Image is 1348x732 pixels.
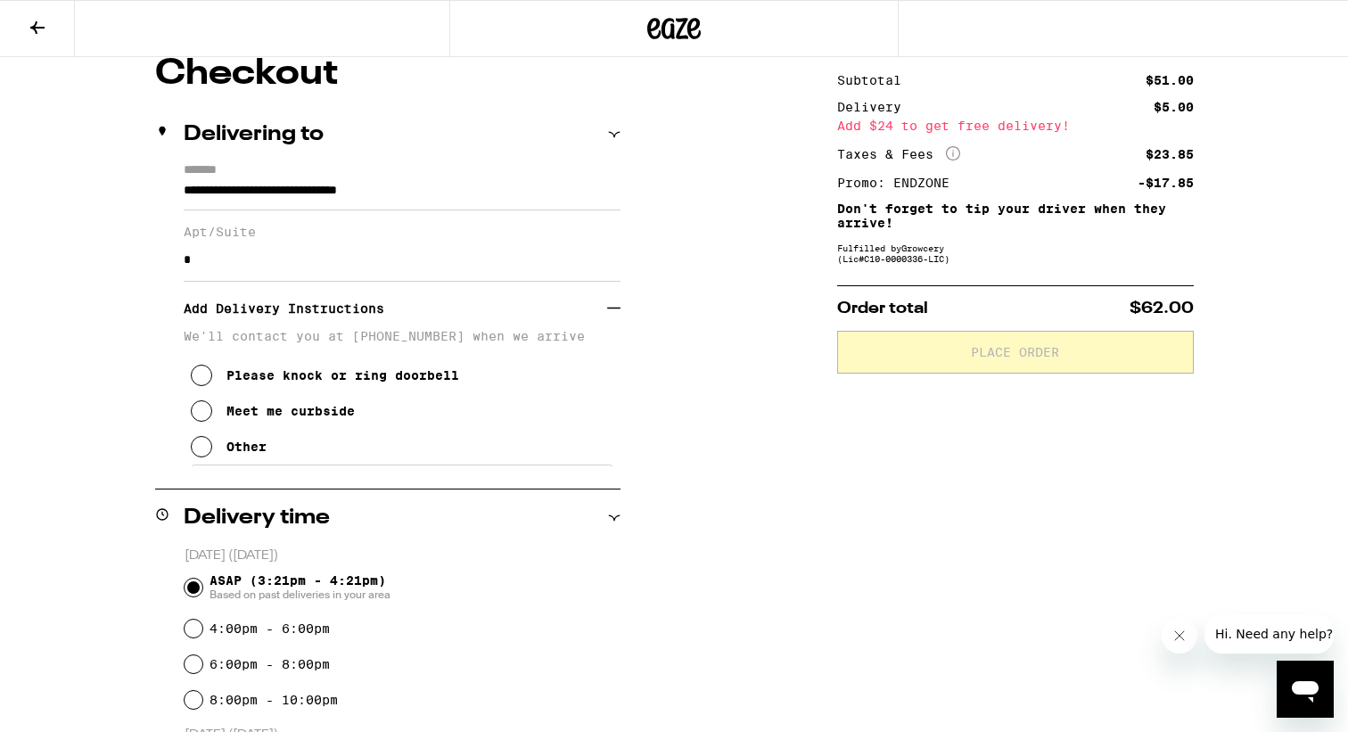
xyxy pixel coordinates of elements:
[837,146,960,162] div: Taxes & Fees
[210,657,330,671] label: 6:00pm - 8:00pm
[210,573,390,602] span: ASAP (3:21pm - 4:21pm)
[837,177,962,189] div: Promo: ENDZONE
[184,507,330,529] h2: Delivery time
[837,101,914,113] div: Delivery
[184,124,324,145] h2: Delivering to
[837,331,1194,374] button: Place Order
[226,440,267,454] div: Other
[1146,74,1194,86] div: $51.00
[185,547,621,564] p: [DATE] ([DATE])
[1162,618,1197,654] iframe: Close message
[155,56,621,92] h1: Checkout
[1138,177,1194,189] div: -$17.85
[210,621,330,636] label: 4:00pm - 6:00pm
[1130,300,1194,317] span: $62.00
[226,368,459,382] div: Please knock or ring doorbell
[184,288,607,329] h3: Add Delivery Instructions
[210,588,390,602] span: Based on past deliveries in your area
[191,393,355,429] button: Meet me curbside
[971,346,1059,358] span: Place Order
[184,225,621,239] label: Apt/Suite
[1204,614,1334,654] iframe: Message from company
[1277,661,1334,718] iframe: Button to launch messaging window
[191,429,267,465] button: Other
[1146,148,1194,160] div: $23.85
[210,693,338,707] label: 8:00pm - 10:00pm
[1154,101,1194,113] div: $5.00
[837,119,1194,132] div: Add $24 to get free delivery!
[837,202,1194,230] p: Don't forget to tip your driver when they arrive!
[837,74,914,86] div: Subtotal
[837,300,928,317] span: Order total
[191,358,459,393] button: Please knock or ring doorbell
[226,404,355,418] div: Meet me curbside
[184,329,621,343] p: We'll contact you at [PHONE_NUMBER] when we arrive
[837,243,1194,264] div: Fulfilled by Growcery (Lic# C10-0000336-LIC )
